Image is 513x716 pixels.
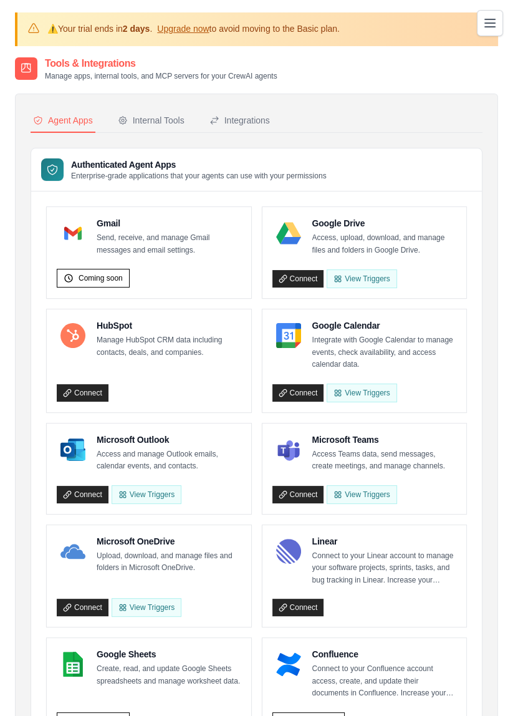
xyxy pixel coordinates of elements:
a: Connect [57,599,108,616]
p: Manage HubSpot CRM data including contacts, deals, and companies. [97,334,241,359]
div: Integrations [209,114,270,127]
h4: Linear [312,535,457,548]
p: Access and manage Outlook emails, calendar events, and contacts. [97,448,241,473]
a: Connect [272,486,324,503]
img: HubSpot Logo [60,323,85,348]
p: Manage apps, internal tools, and MCP servers for your CrewAI agents [45,71,277,81]
p: Send, receive, and manage Gmail messages and email settings. [97,232,241,256]
h2: Tools & Integrations [45,56,277,71]
img: Confluence Logo [276,652,301,677]
button: Integrations [207,109,272,133]
a: Upgrade now [157,24,209,34]
button: Toggle navigation [477,10,503,36]
p: Your trial ends in . to avoid moving to the Basic plan. [47,22,340,35]
strong: 2 days [123,24,150,34]
h3: Authenticated Agent Apps [71,158,327,171]
h4: Confluence [312,648,457,660]
div: Internal Tools [118,114,185,127]
h4: Google Sheets [97,648,241,660]
img: Google Sheets Logo [60,652,85,677]
p: Integrate with Google Calendar to manage events, check availability, and access calendar data. [312,334,457,371]
img: Gmail Logo [60,221,85,246]
p: Connect to your Confluence account access, create, and update their documents in Confluence. Incr... [312,663,457,700]
span: Coming soon [79,273,123,283]
h4: Microsoft Teams [312,433,457,446]
p: Connect to your Linear account to manage your software projects, sprints, tasks, and bug tracking... [312,550,457,587]
img: Microsoft Teams Logo [276,437,301,462]
img: Linear Logo [276,539,301,564]
p: Enterprise-grade applications that your agents can use with your permissions [71,171,327,181]
p: Create, read, and update Google Sheets spreadsheets and manage worksheet data. [97,663,241,687]
a: Connect [57,384,108,402]
a: Connect [272,599,324,616]
h4: HubSpot [97,319,241,332]
p: Access Teams data, send messages, create meetings, and manage channels. [312,448,457,473]
button: Internal Tools [115,109,187,133]
h4: Google Drive [312,217,457,230]
: View Triggers [327,269,396,288]
div: Agent Apps [33,114,93,127]
a: Connect [272,270,324,288]
h4: Gmail [97,217,241,230]
a: Connect [272,384,324,402]
img: Microsoft Outlook Logo [60,437,85,462]
a: Connect [57,486,108,503]
img: Google Drive Logo [276,221,301,246]
button: Agent Apps [31,109,95,133]
: View Triggers [112,485,181,504]
h4: Microsoft OneDrive [97,535,241,548]
p: Upload, download, and manage files and folders in Microsoft OneDrive. [97,550,241,574]
button: View Triggers [327,384,396,402]
img: Google Calendar Logo [276,323,301,348]
p: Access, upload, download, and manage files and folders in Google Drive. [312,232,457,256]
h4: Microsoft Outlook [97,433,241,446]
: View Triggers [112,598,181,617]
img: Microsoft OneDrive Logo [60,539,85,564]
h4: Google Calendar [312,319,457,332]
: View Triggers [327,485,396,504]
strong: ⚠️ [47,24,58,34]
